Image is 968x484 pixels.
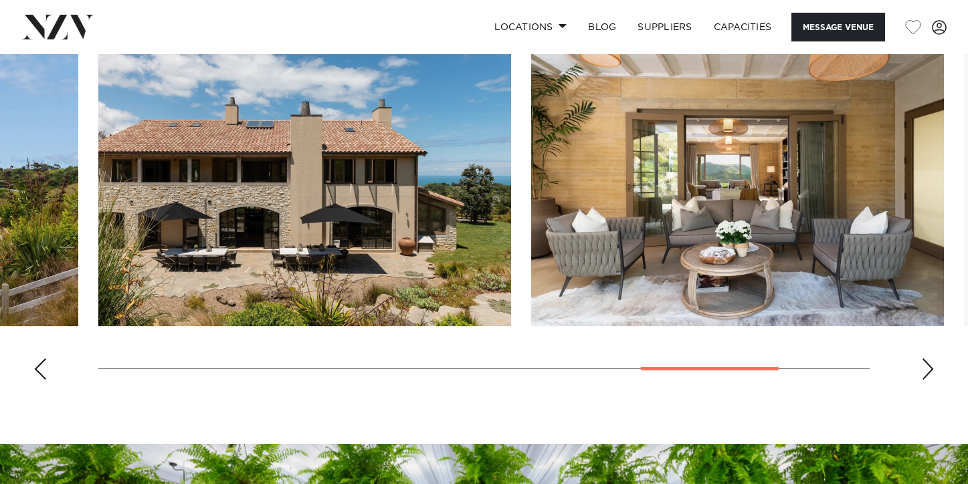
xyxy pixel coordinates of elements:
[577,13,627,41] a: BLOG
[791,13,885,41] button: Message Venue
[484,13,577,41] a: Locations
[98,23,511,326] swiper-slide: 8 / 10
[703,13,783,41] a: Capacities
[21,15,94,39] img: nzv-logo.png
[627,13,702,41] a: SUPPLIERS
[531,23,944,326] swiper-slide: 9 / 10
